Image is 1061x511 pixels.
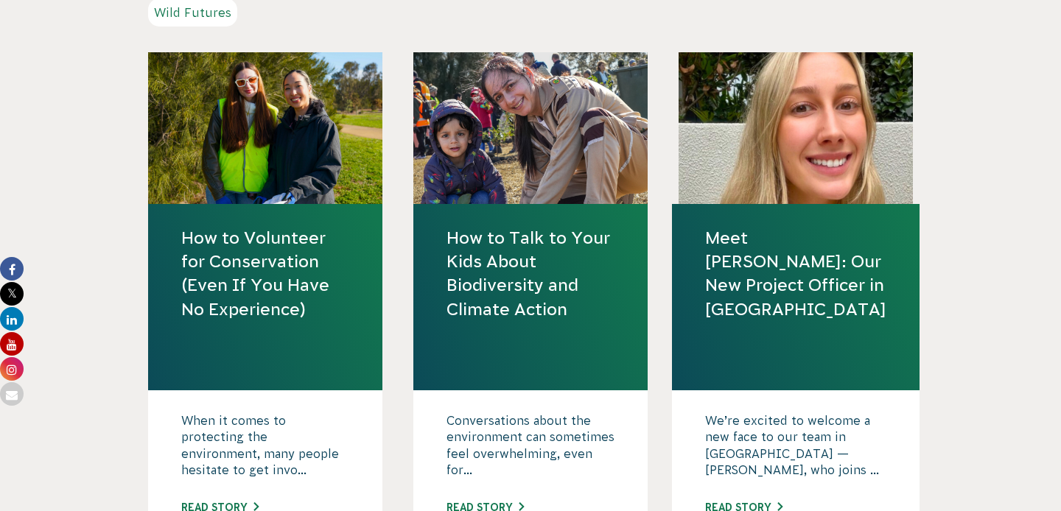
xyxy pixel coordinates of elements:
p: When it comes to protecting the environment, many people hesitate to get invo... [181,412,349,486]
p: We’re excited to welcome a new face to our team in [GEOGRAPHIC_DATA] — [PERSON_NAME], who joins ... [705,412,886,486]
a: How to Volunteer for Conservation (Even If You Have No Experience) [181,226,349,321]
a: How to Talk to Your Kids About Biodiversity and Climate Action [447,226,614,321]
a: Meet [PERSON_NAME]: Our New Project Officer in [GEOGRAPHIC_DATA] [705,226,886,321]
p: Conversations about the environment can sometimes feel overwhelming, even for... [447,412,614,486]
